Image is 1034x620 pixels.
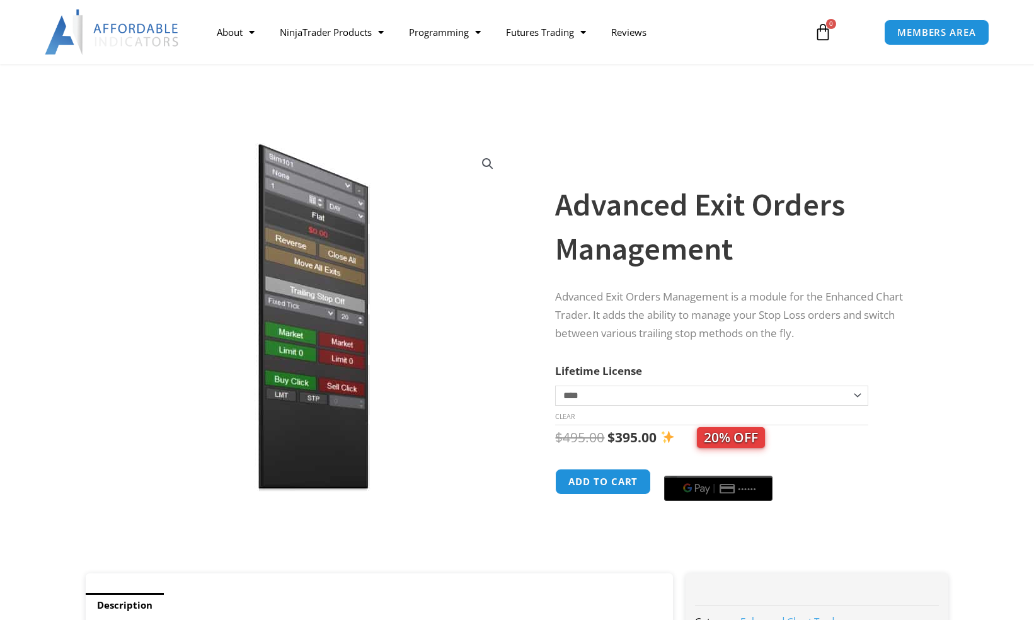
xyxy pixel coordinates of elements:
[555,469,651,495] button: Add to cart
[795,14,851,50] a: 0
[607,428,657,446] bdi: 395.00
[555,183,923,271] h1: Advanced Exit Orders Management
[697,427,765,448] span: 20% OFF
[826,19,836,29] span: 0
[555,428,604,446] bdi: 495.00
[267,18,396,47] a: NinjaTrader Products
[555,412,575,421] a: Clear options
[476,152,499,175] a: View full-screen image gallery
[204,18,799,47] nav: Menu
[599,18,659,47] a: Reviews
[396,18,493,47] a: Programming
[493,18,599,47] a: Futures Trading
[884,20,989,45] a: MEMBERS AREA
[555,512,923,522] iframe: PayPal Message 1
[555,364,642,378] label: Lifetime License
[555,428,563,446] span: $
[607,428,615,446] span: $
[897,28,976,37] span: MEMBERS AREA
[204,18,267,47] a: About
[86,593,164,617] a: Description
[661,430,674,444] img: ✨
[739,485,758,493] text: ••••••
[555,288,923,343] p: Advanced Exit Orders Management is a module for the Enhanced Chart Trader. It adds the ability to...
[662,467,775,468] iframe: Secure express checkout frame
[103,143,508,491] img: AdvancedStopLossMgmt
[664,476,773,501] button: Buy with GPay
[45,9,180,55] img: LogoAI | Affordable Indicators – NinjaTrader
